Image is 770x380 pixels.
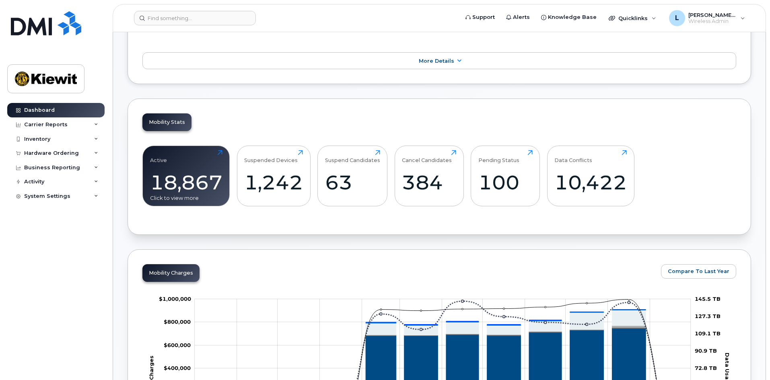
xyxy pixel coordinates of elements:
[695,365,717,371] tspan: 72.8 TB
[150,150,222,201] a: Active18,867Click to view more
[513,13,530,21] span: Alerts
[472,13,495,21] span: Support
[150,194,222,202] div: Click to view more
[668,267,729,275] span: Compare To Last Year
[164,318,191,325] tspan: $800,000
[554,170,627,194] div: 10,422
[164,341,191,348] g: $0
[159,295,191,302] tspan: $1,000,000
[688,12,737,18] span: [PERSON_NAME].[PERSON_NAME]
[164,318,191,325] g: $0
[419,58,454,64] span: More Details
[548,13,597,21] span: Knowledge Base
[164,365,191,371] g: $0
[402,170,456,194] div: 384
[675,13,679,23] span: L
[148,355,154,380] tspan: Charges
[663,10,751,26] div: Lara.Damiana
[695,295,721,302] tspan: 145.5 TB
[695,347,717,354] tspan: 90.9 TB
[402,150,456,201] a: Cancel Candidates384
[402,150,452,163] div: Cancel Candidates
[554,150,592,163] div: Data Conflicts
[164,365,191,371] tspan: $400,000
[150,150,167,163] div: Active
[244,170,303,194] div: 1,242
[244,150,298,163] div: Suspended Devices
[325,150,380,163] div: Suspend Candidates
[661,264,736,279] button: Compare To Last Year
[554,150,627,201] a: Data Conflicts10,422
[478,170,533,194] div: 100
[159,295,191,302] g: $0
[618,15,648,21] span: Quicklinks
[460,9,500,25] a: Support
[695,313,721,319] tspan: 127.3 TB
[164,341,191,348] tspan: $600,000
[535,9,602,25] a: Knowledge Base
[325,150,380,201] a: Suspend Candidates63
[735,345,764,374] iframe: Messenger Launcher
[478,150,533,201] a: Pending Status100
[500,9,535,25] a: Alerts
[688,18,737,25] span: Wireless Admin
[478,150,519,163] div: Pending Status
[603,10,662,26] div: Quicklinks
[134,11,256,25] input: Find something...
[150,170,222,194] div: 18,867
[325,170,380,194] div: 63
[244,150,303,201] a: Suspended Devices1,242
[695,330,721,337] tspan: 109.1 TB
